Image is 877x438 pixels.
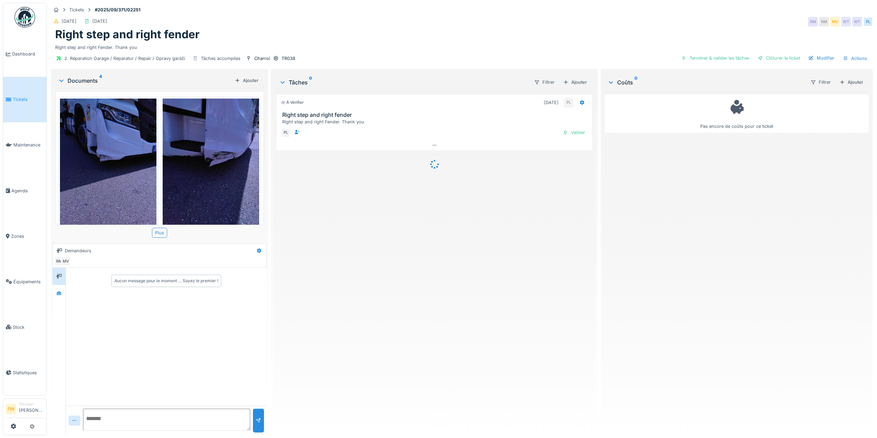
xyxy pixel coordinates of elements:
div: Ajouter [560,78,590,87]
div: PL [281,128,290,137]
img: q6l3surrbfcplp5m3j7lc0kq3m0s [163,99,259,227]
div: Tâches [279,78,528,86]
div: WT [852,17,862,27]
div: Pas encore de coûts pour ce ticket [609,98,864,130]
a: Agenda [3,168,47,213]
span: Agenda [11,187,44,194]
div: RM [819,17,829,27]
a: Statistiques [3,350,47,395]
a: Stock [3,304,47,350]
div: Tickets [69,7,84,13]
div: À vérifier [281,100,304,105]
h1: Right step and right fender [55,28,200,41]
div: Documents [58,77,232,85]
span: Zones [11,233,44,240]
div: Modifier [806,53,837,63]
div: 2. Réparation Garage / Reparatur / Repair / Opravy garáží [64,55,185,62]
div: [DATE] [62,18,77,24]
div: TR038 [282,55,295,62]
div: Actions [840,53,870,63]
a: Équipements [3,259,47,304]
span: Équipements [13,278,44,285]
div: MV [61,256,71,266]
h3: Right step and right fender [282,112,589,118]
strong: #2025/09/371/02251 [92,7,143,13]
div: [DATE] [92,18,107,24]
div: Ajouter [232,76,261,85]
sup: 0 [309,78,312,86]
div: MV [830,17,840,27]
a: Tickets [3,77,47,122]
sup: 4 [99,77,102,85]
a: PM Manager[PERSON_NAME] [6,401,44,418]
div: [DATE] [544,99,559,106]
li: PM [6,404,16,414]
div: RM [54,256,64,266]
div: Aucun message pour le moment … Soyez le premier ! [114,278,218,284]
div: PL [863,17,873,27]
div: Right step and right Fender. Thank you [282,119,589,125]
div: Ajouter [837,78,866,87]
span: Tickets [13,96,44,103]
a: Zones [3,213,47,259]
span: Statistiques [13,369,44,376]
span: Stock [13,324,44,330]
div: Charroi [254,55,270,62]
div: Right step and right Fender. Thank you [55,41,869,51]
div: Valider [560,128,588,137]
div: RM [808,17,818,27]
div: Demandeurs [65,247,91,254]
img: vcbb4g5g4wcvffstc8jscu6y5z6s [60,99,156,227]
div: Manager [19,401,44,407]
sup: 0 [634,78,638,86]
span: Maintenance [13,142,44,148]
div: PL [564,98,573,108]
div: Plus [152,228,167,238]
a: Maintenance [3,122,47,168]
div: WT [841,17,851,27]
div: Clôturer le ticket [755,53,803,63]
div: Filtrer [807,77,834,87]
img: Badge_color-CXgf-gQk.svg [14,7,35,28]
span: Dashboard [12,51,44,57]
div: Coûts [608,78,805,86]
div: Terminer & valider les tâches [679,53,752,63]
a: Dashboard [3,31,47,77]
div: Tâches accomplies [201,55,241,62]
li: [PERSON_NAME] [19,401,44,416]
div: Filtrer [531,77,558,87]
